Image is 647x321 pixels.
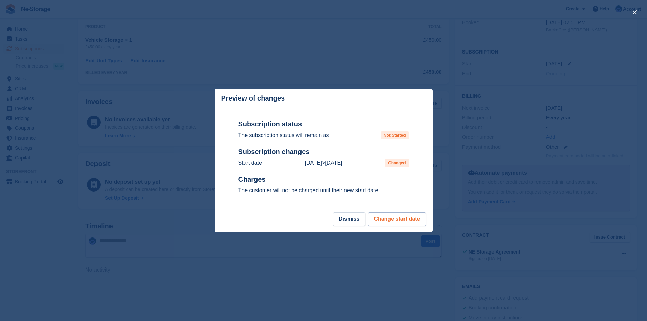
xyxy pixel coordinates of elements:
time: 2025-09-27 23:00:00 UTC [305,160,322,166]
span: Not Started [381,131,409,139]
p: > [305,159,342,167]
h2: Charges [238,175,409,184]
p: The customer will not be charged until their new start date. [238,186,409,195]
button: close [629,7,640,18]
h2: Subscription status [238,120,409,128]
span: Changed [385,159,409,167]
p: Preview of changes [221,94,285,102]
button: Change start date [368,212,426,226]
button: Dismiss [333,212,365,226]
p: The subscription status will remain as [238,131,329,139]
h2: Subscription changes [238,148,409,156]
time: 2025-09-02 23:00:00 UTC [325,160,342,166]
p: Start date [238,159,262,167]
